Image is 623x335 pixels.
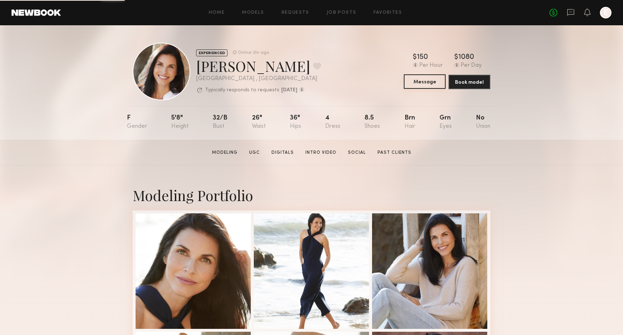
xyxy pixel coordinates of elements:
[133,186,490,205] div: Modeling Portfolio
[196,56,321,75] div: [PERSON_NAME]
[196,49,227,56] div: EXPERIENCED
[404,74,446,89] button: Message
[405,115,415,130] div: Brn
[461,62,482,69] div: Per Day
[413,54,417,61] div: $
[290,115,301,130] div: 36"
[269,149,297,156] a: Digitals
[127,115,147,130] div: F
[282,10,309,15] a: Requests
[458,54,474,61] div: 1080
[476,115,490,130] div: No
[171,115,189,130] div: 5'8"
[196,76,321,82] div: [GEOGRAPHIC_DATA] , [GEOGRAPHIC_DATA]
[327,10,357,15] a: Job Posts
[281,88,297,93] b: [DATE]
[419,62,443,69] div: Per Hour
[454,54,458,61] div: $
[209,149,240,156] a: Modeling
[213,115,227,130] div: 32/b
[325,115,340,130] div: 4
[364,115,380,130] div: 8.5
[439,115,452,130] div: Grn
[417,54,428,61] div: 150
[209,10,225,15] a: Home
[374,10,402,15] a: Favorites
[449,75,490,89] button: Book model
[600,7,611,18] a: E
[302,149,339,156] a: Intro Video
[252,115,266,130] div: 26"
[375,149,414,156] a: Past Clients
[205,88,279,93] p: Typically responds to requests
[246,149,263,156] a: UGC
[242,10,264,15] a: Models
[345,149,369,156] a: Social
[238,51,269,55] div: Online 2hr ago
